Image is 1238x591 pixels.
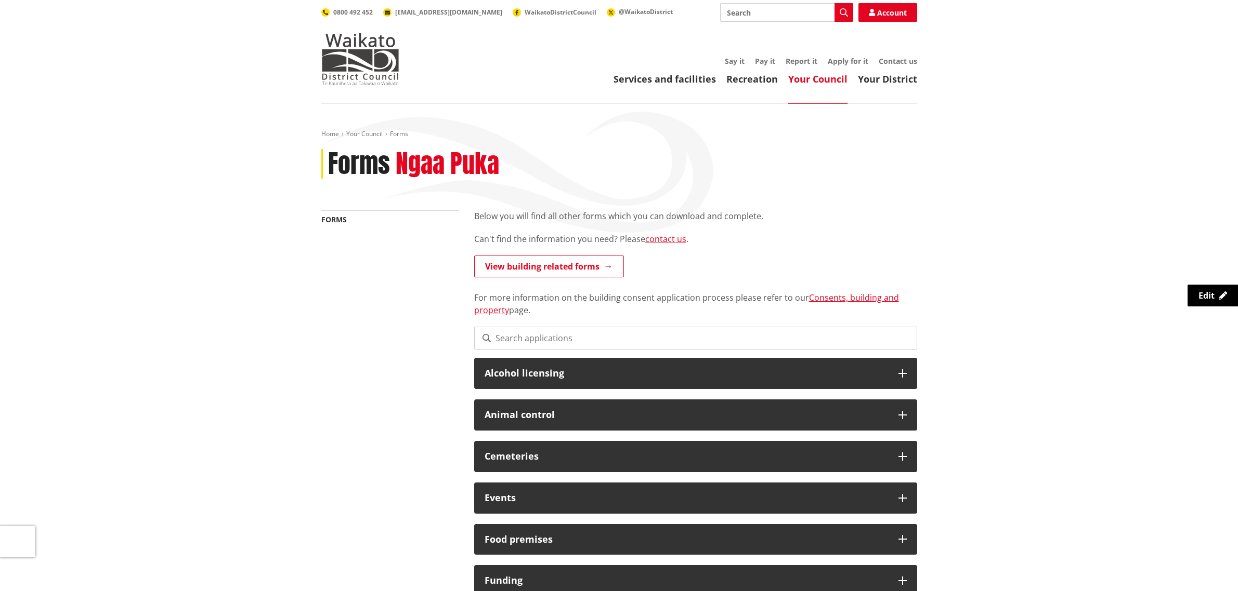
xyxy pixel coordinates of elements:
[346,129,383,138] a: Your Council
[321,130,917,139] nav: breadcrumb
[788,73,848,85] a: Your Council
[513,8,596,17] a: WaikatoDistrictCouncil
[619,7,673,16] span: @WaikatoDistrict
[858,73,917,85] a: Your District
[485,451,888,462] h3: Cemeteries
[1198,290,1215,301] span: Edit
[485,368,888,379] h3: Alcohol licensing
[879,56,917,66] a: Contact us
[474,256,624,277] a: View building related forms
[786,56,817,66] a: Report it
[725,56,745,66] a: Say it
[474,233,917,245] p: Can't find the information you need? Please .
[755,56,775,66] a: Pay it
[485,534,888,545] h3: Food premises
[321,129,339,138] a: Home
[645,233,686,245] a: contact us
[474,210,917,222] p: Below you will find all other forms which you can download and complete.
[321,33,399,85] img: Waikato District Council - Te Kaunihera aa Takiwaa o Waikato
[485,493,888,503] h3: Events
[726,73,778,85] a: Recreation
[828,56,868,66] a: Apply for it
[395,8,502,17] span: [EMAIL_ADDRESS][DOMAIN_NAME]
[858,3,917,22] a: Account
[485,410,888,420] h3: Animal control
[720,3,853,22] input: Search input
[396,149,499,179] h2: Ngaa Puka
[1188,285,1238,306] a: Edit
[474,327,917,350] input: Search applications
[485,575,888,586] h3: Funding
[321,214,347,224] a: Forms
[525,8,596,17] span: WaikatoDistrictCouncil
[321,8,373,17] a: 0800 492 452
[390,129,408,138] span: Forms
[474,279,917,316] p: For more information on the building consent application process please refer to our page.
[614,73,716,85] a: Services and facilities
[383,8,502,17] a: [EMAIL_ADDRESS][DOMAIN_NAME]
[328,149,390,179] h1: Forms
[333,8,373,17] span: 0800 492 452
[607,7,673,16] a: @WaikatoDistrict
[474,292,899,316] a: Consents, building and property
